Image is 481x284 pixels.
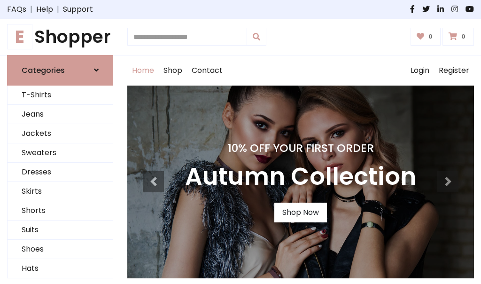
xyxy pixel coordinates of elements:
[63,4,93,15] a: Support
[459,32,468,41] span: 0
[434,55,474,86] a: Register
[411,28,441,46] a: 0
[36,4,53,15] a: Help
[8,221,113,240] a: Suits
[7,55,113,86] a: Categories
[8,124,113,143] a: Jackets
[8,163,113,182] a: Dresses
[185,162,416,191] h3: Autumn Collection
[7,26,113,47] a: EShopper
[8,182,113,201] a: Skirts
[8,240,113,259] a: Shoes
[274,203,327,222] a: Shop Now
[159,55,187,86] a: Shop
[22,66,65,75] h6: Categories
[187,55,227,86] a: Contact
[8,105,113,124] a: Jeans
[406,55,434,86] a: Login
[8,86,113,105] a: T-Shirts
[8,143,113,163] a: Sweaters
[442,28,474,46] a: 0
[127,55,159,86] a: Home
[8,259,113,278] a: Hats
[185,142,416,155] h4: 10% Off Your First Order
[7,4,26,15] a: FAQs
[8,201,113,221] a: Shorts
[26,4,36,15] span: |
[7,24,32,49] span: E
[7,26,113,47] h1: Shopper
[53,4,63,15] span: |
[426,32,435,41] span: 0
